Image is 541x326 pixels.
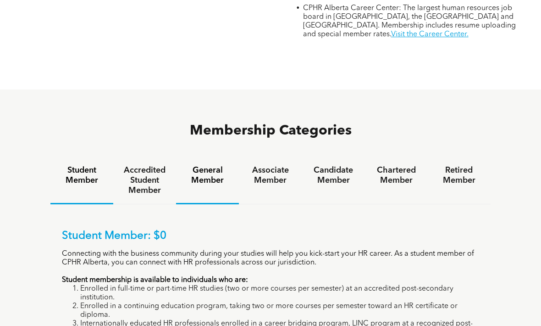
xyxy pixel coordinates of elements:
strong: Student membership is available to individuals who are: [62,276,248,284]
span: CPHR Alberta Career Center: The largest human resources job board in [GEOGRAPHIC_DATA], the [GEOG... [303,5,516,38]
h4: Retired Member [436,165,482,185]
h4: Associate Member [247,165,293,185]
h4: Accredited Student Member [121,165,168,196]
h4: Candidate Member [310,165,357,185]
h4: Chartered Member [373,165,420,185]
span: Membership Categories [190,124,352,138]
h4: Student Member [59,165,105,185]
li: Enrolled in full-time or part-time HR studies (two or more courses per semester) at an accredited... [80,285,479,302]
h4: General Member [184,165,231,185]
a: Visit the Career Center. [391,31,469,38]
p: Connecting with the business community during your studies will help you kick-start your HR caree... [62,250,479,267]
p: Student Member: $0 [62,230,479,243]
li: Enrolled in a continuing education program, taking two or more courses per semester toward an HR ... [80,302,479,320]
